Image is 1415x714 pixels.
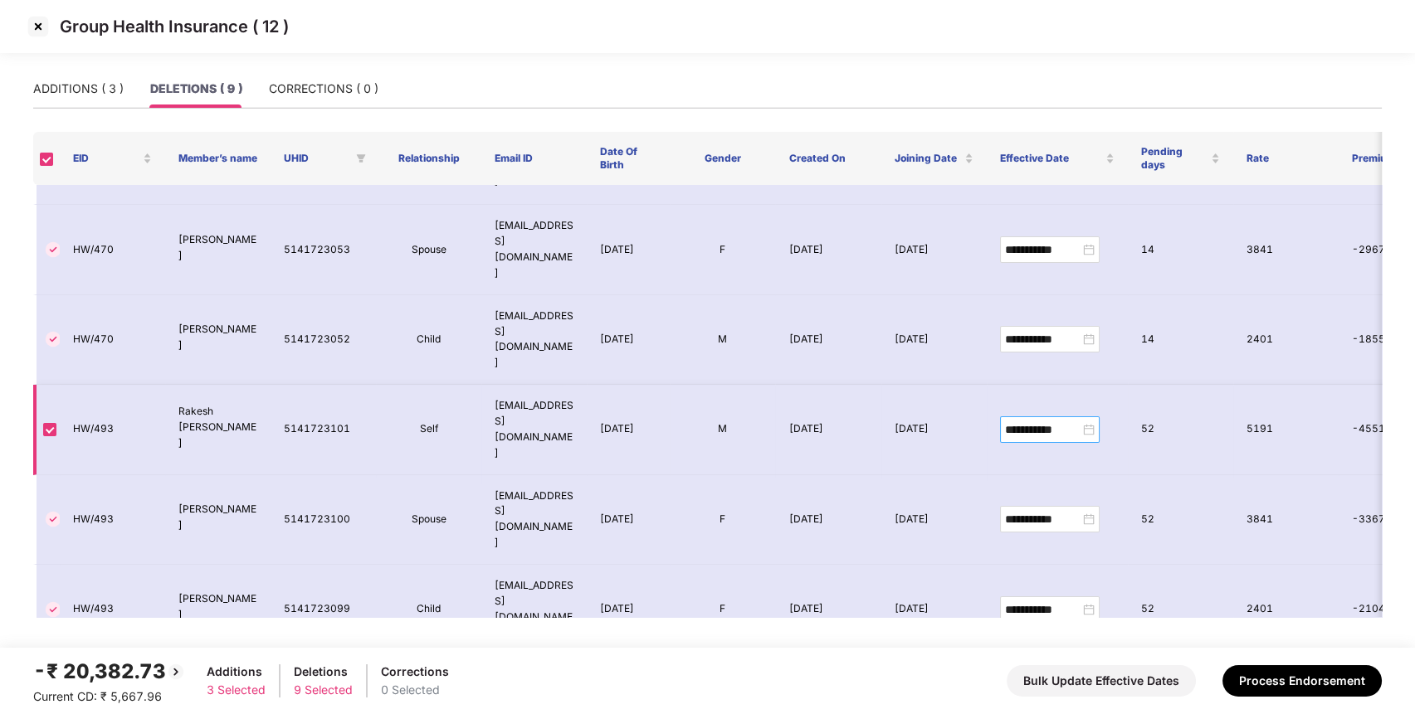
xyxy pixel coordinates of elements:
span: Joining Date [895,152,961,165]
td: [EMAIL_ADDRESS][DOMAIN_NAME] [481,385,587,474]
button: Bulk Update Effective Dates [1007,665,1196,697]
td: [DATE] [881,205,987,294]
span: EID [73,152,139,165]
td: 2401 [1233,565,1339,654]
td: Self [376,385,481,474]
td: [DATE] [587,385,670,474]
span: Current CD: ₹ 5,667.96 [33,689,162,703]
td: 3841 [1233,475,1339,565]
td: 5141723101 [271,385,376,474]
td: [DATE] [775,205,881,294]
td: Spouse [376,205,481,294]
button: Process Endorsement [1222,665,1382,697]
td: [DATE] [775,295,881,385]
th: Effective Date [987,132,1128,185]
th: Gender [670,132,775,185]
td: F [670,475,775,565]
th: Email ID [481,132,587,185]
span: Pending days [1141,145,1208,172]
td: 2401 [1233,295,1339,385]
td: [DATE] [587,205,670,294]
th: Date Of Birth [587,132,670,185]
td: [DATE] [881,565,987,654]
div: DELETIONS ( 9 ) [150,80,242,98]
td: HW/470 [60,205,165,294]
p: [PERSON_NAME] [178,502,257,533]
td: [EMAIL_ADDRESS][DOMAIN_NAME] [481,295,587,385]
td: [DATE] [587,475,670,565]
td: 5141723053 [271,205,376,294]
div: 9 Selected [294,681,353,699]
td: Child [376,565,481,654]
th: Rate [1233,132,1339,185]
td: [DATE] [775,475,881,565]
td: F [670,205,775,294]
td: 5141723099 [271,565,376,654]
img: svg+xml;base64,PHN2ZyBpZD0iQmFjay0yMHgyMCIgeG1sbnM9Imh0dHA6Ly93d3cudzMub3JnLzIwMDAvc3ZnIiB3aWR0aD... [166,662,186,682]
div: Additions [207,663,266,681]
div: ADDITIONS ( 3 ) [33,80,124,98]
td: 14 [1128,205,1233,294]
td: [DATE] [587,295,670,385]
td: [EMAIL_ADDRESS][DOMAIN_NAME] [481,565,587,654]
td: [DATE] [775,385,881,474]
span: filter [356,153,366,163]
td: M [670,385,775,474]
td: [DATE] [881,475,987,565]
td: HW/470 [60,295,165,385]
td: 52 [1128,385,1233,474]
th: Relationship [376,132,481,185]
td: 3841 [1233,205,1339,294]
span: filter [353,148,369,168]
td: [DATE] [587,565,670,654]
td: 5191 [1233,385,1339,474]
div: -₹ 20,382.73 [33,656,186,687]
img: svg+xml;base64,PHN2ZyBpZD0iVGljay0zMngzMiIgeG1sbnM9Imh0dHA6Ly93d3cudzMub3JnLzIwMDAvc3ZnIiB3aWR0aD... [43,240,63,260]
td: Spouse [376,475,481,565]
td: 52 [1128,475,1233,565]
span: Effective Date [1000,152,1102,165]
img: svg+xml;base64,PHN2ZyBpZD0iQ3Jvc3MtMzJ4MzIiIHhtbG5zPSJodHRwOi8vd3d3LnczLm9yZy8yMDAwL3N2ZyIgd2lkdG... [25,13,51,40]
th: EID [60,132,165,185]
td: HW/493 [60,385,165,474]
div: Corrections [381,663,449,681]
td: F [670,565,775,654]
div: Deletions [294,663,353,681]
td: M [670,295,775,385]
div: 0 Selected [381,681,449,699]
th: Joining Date [881,132,987,185]
td: 5141723100 [271,475,376,565]
p: Group Health Insurance ( 12 ) [60,17,289,36]
td: 14 [1128,295,1233,385]
th: Member’s name [165,132,271,185]
p: [PERSON_NAME] [178,322,257,353]
td: [DATE] [881,295,987,385]
div: 3 Selected [207,681,266,699]
div: CORRECTIONS ( 0 ) [269,80,378,98]
p: [PERSON_NAME] [178,591,257,623]
td: [EMAIL_ADDRESS][DOMAIN_NAME] [481,205,587,294]
td: HW/493 [60,475,165,565]
td: Child [376,295,481,385]
th: Created On [775,132,881,185]
th: Pending days [1128,132,1233,185]
span: UHID [284,152,349,165]
img: svg+xml;base64,PHN2ZyBpZD0iVGljay0zMngzMiIgeG1sbnM9Imh0dHA6Ly93d3cudzMub3JnLzIwMDAvc3ZnIiB3aWR0aD... [43,600,63,619]
p: [PERSON_NAME] [178,232,257,264]
p: Rakesh [PERSON_NAME] [178,404,257,451]
td: 5141723052 [271,295,376,385]
td: [EMAIL_ADDRESS][DOMAIN_NAME] [481,475,587,565]
td: [DATE] [775,565,881,654]
td: 52 [1128,565,1233,654]
td: HW/493 [60,565,165,654]
img: svg+xml;base64,PHN2ZyBpZD0iVGljay0zMngzMiIgeG1sbnM9Imh0dHA6Ly93d3cudzMub3JnLzIwMDAvc3ZnIiB3aWR0aD... [43,329,63,349]
img: svg+xml;base64,PHN2ZyBpZD0iVGljay0zMngzMiIgeG1sbnM9Imh0dHA6Ly93d3cudzMub3JnLzIwMDAvc3ZnIiB3aWR0aD... [43,509,63,529]
td: [DATE] [881,385,987,474]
